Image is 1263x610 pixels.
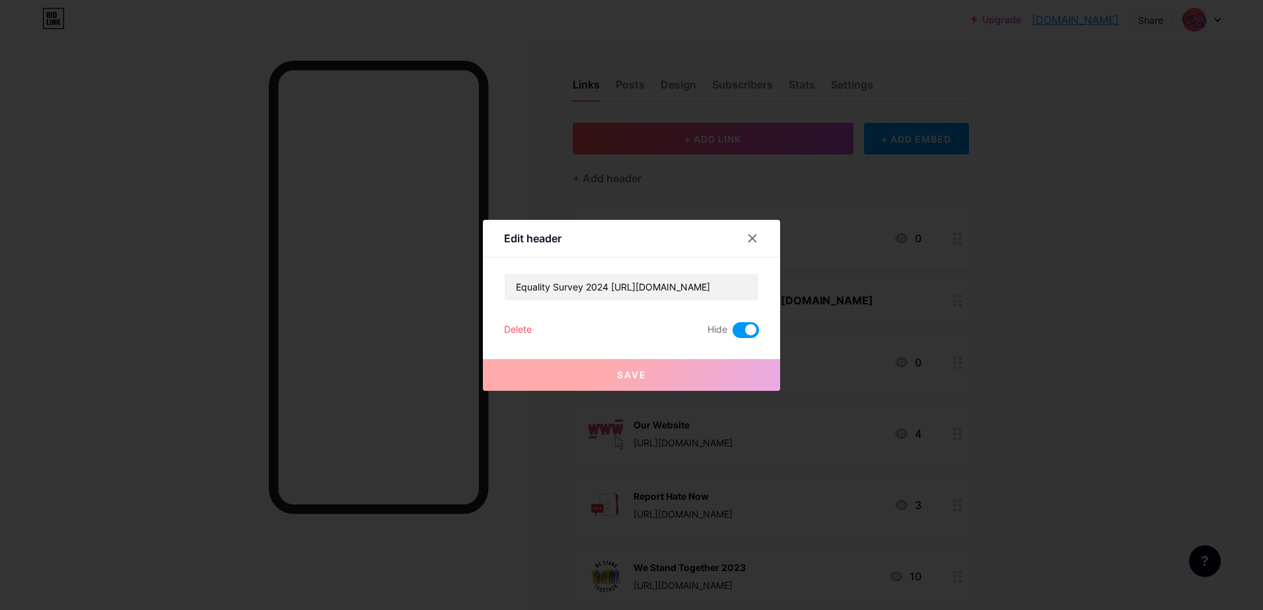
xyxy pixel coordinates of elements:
[505,274,758,300] input: Title
[504,230,561,246] div: Edit header
[707,322,727,338] span: Hide
[504,322,532,338] div: Delete
[617,369,647,380] span: Save
[483,359,780,391] button: Save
